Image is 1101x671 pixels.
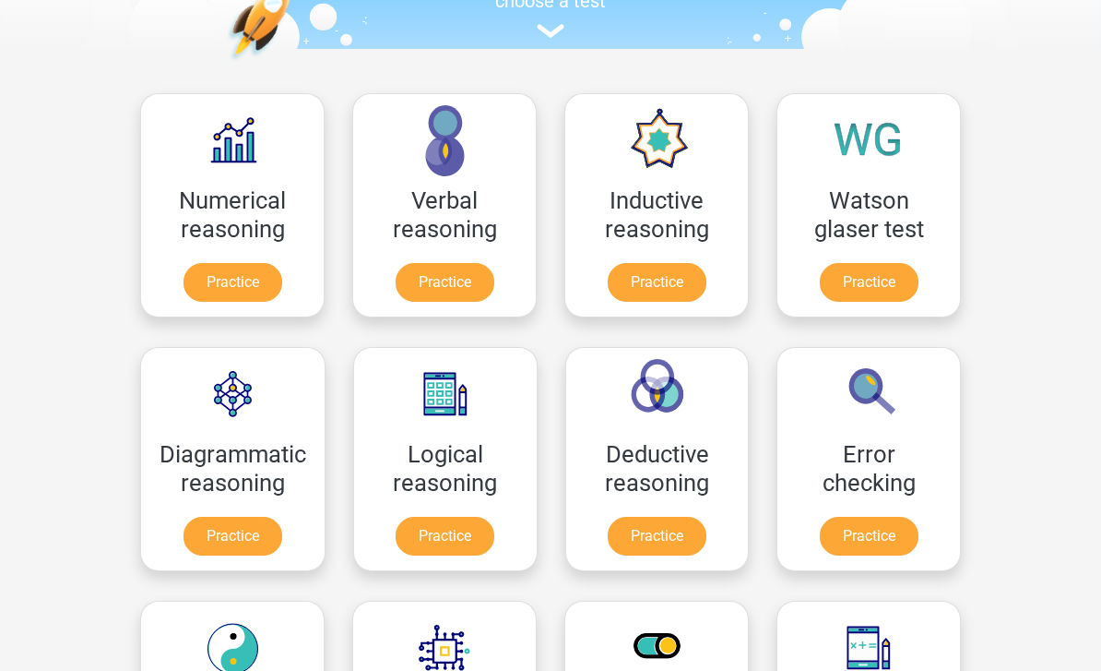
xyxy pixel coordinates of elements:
a: Practice [183,263,282,302]
a: Practice [608,263,706,302]
a: Practice [396,263,494,302]
a: Practice [608,517,706,556]
a: Practice [396,517,494,556]
img: assessment [537,24,564,38]
a: Practice [183,517,282,556]
a: Practice [820,517,918,556]
a: Practice [820,263,918,302]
